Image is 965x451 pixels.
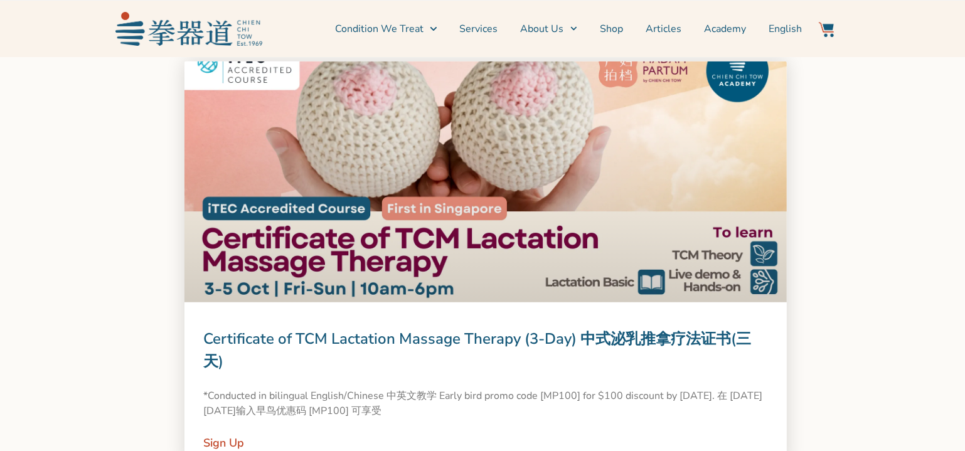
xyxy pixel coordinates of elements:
a: Services [460,13,498,45]
nav: Menu [269,13,802,45]
p: *Conducted in bilingual English/Chinese 中英文教学 Early bird promo code [MP100] for $100 discount by ... [203,388,768,418]
a: Certificate of TCM Lactation Massage Therapy (3-Day) 中式泌乳推拿疗法证书(三天) [203,329,751,371]
span: English [769,21,802,36]
a: About Us [521,13,577,45]
a: Articles [646,13,681,45]
img: Website Icon-03 [819,22,834,37]
a: Academy [704,13,746,45]
a: Condition We Treat [335,13,437,45]
a: English [769,13,802,45]
a: Shop [600,13,623,45]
